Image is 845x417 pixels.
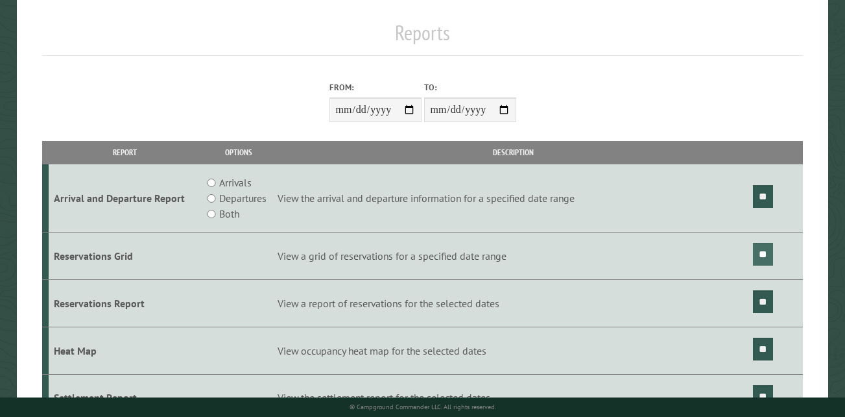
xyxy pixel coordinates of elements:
[202,141,276,164] th: Options
[276,164,751,233] td: View the arrival and departure information for a specified date range
[424,81,516,94] label: To:
[276,233,751,280] td: View a grid of reservations for a specified date range
[219,206,239,221] label: Both
[49,164,202,233] td: Arrival and Departure Report
[49,233,202,280] td: Reservations Grid
[42,20,803,56] h1: Reports
[329,81,422,94] label: From:
[276,279,751,327] td: View a report of reservations for the selected dates
[350,403,496,411] small: © Campground Commander LLC. All rights reserved.
[49,279,202,327] td: Reservations Report
[276,327,751,374] td: View occupancy heat map for the selected dates
[276,141,751,164] th: Description
[49,141,202,164] th: Report
[49,327,202,374] td: Heat Map
[219,175,252,190] label: Arrivals
[219,190,267,206] label: Departures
